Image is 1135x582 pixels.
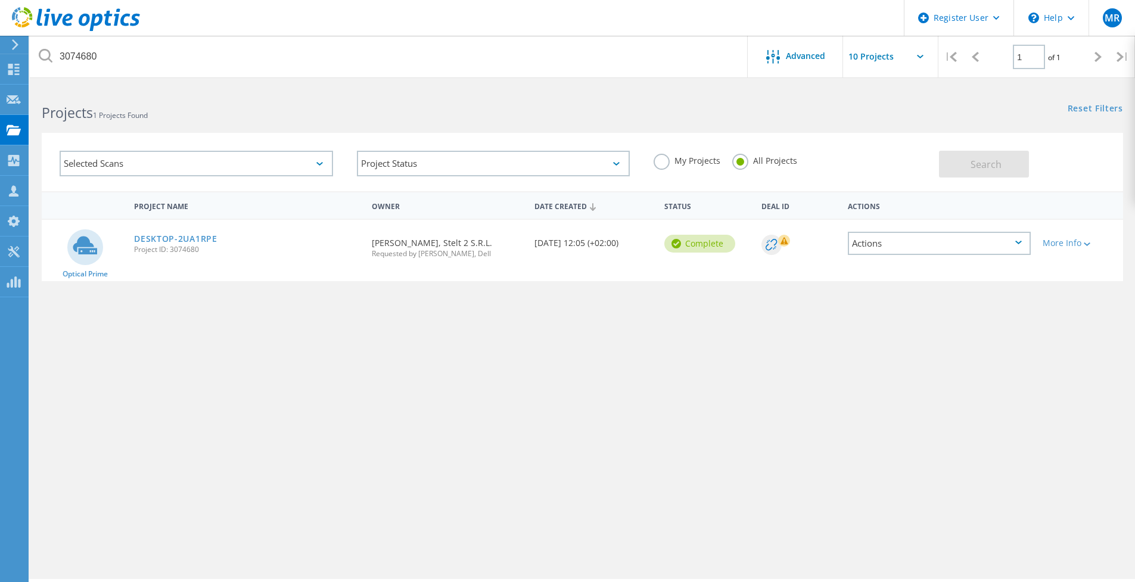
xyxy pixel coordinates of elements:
[1111,36,1135,78] div: |
[938,36,963,78] div: |
[1048,52,1061,63] span: of 1
[939,151,1029,178] button: Search
[528,194,658,217] div: Date Created
[755,194,842,216] div: Deal Id
[60,151,333,176] div: Selected Scans
[842,194,1037,216] div: Actions
[30,36,748,77] input: Search projects by name, owner, ID, company, etc
[1105,13,1120,23] span: MR
[658,194,755,216] div: Status
[1068,104,1123,114] a: Reset Filters
[786,52,825,60] span: Advanced
[971,158,1002,171] span: Search
[63,270,108,278] span: Optical Prime
[372,250,522,257] span: Requested by [PERSON_NAME], Dell
[42,103,93,122] b: Projects
[134,235,217,243] a: DESKTOP-2UA1RPE
[93,110,148,120] span: 1 Projects Found
[654,154,720,165] label: My Projects
[848,232,1031,255] div: Actions
[732,154,797,165] label: All Projects
[128,194,366,216] div: Project Name
[366,194,528,216] div: Owner
[1028,13,1039,23] svg: \n
[528,220,658,259] div: [DATE] 12:05 (+02:00)
[134,246,360,253] span: Project ID: 3074680
[664,235,735,253] div: Complete
[366,220,528,269] div: [PERSON_NAME], Stelt 2 S.R.L.
[1043,239,1117,247] div: More Info
[12,25,140,33] a: Live Optics Dashboard
[357,151,630,176] div: Project Status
